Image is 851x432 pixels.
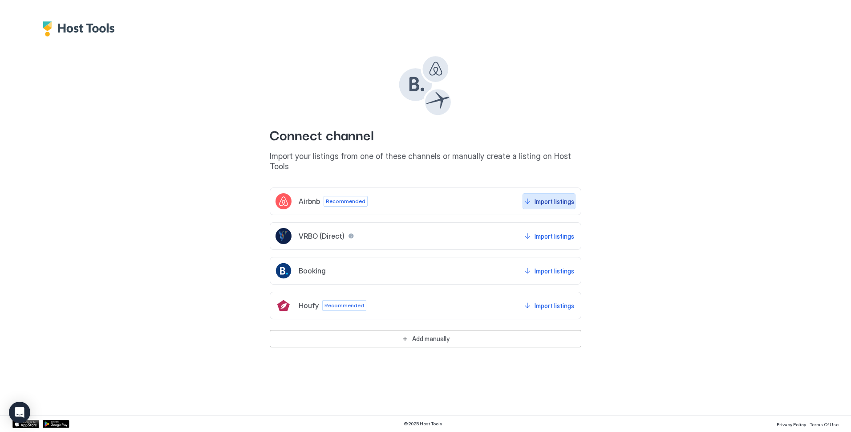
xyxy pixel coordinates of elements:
button: Import listings [523,193,575,209]
span: Connect channel [270,124,581,144]
span: VRBO (Direct) [299,232,344,240]
div: Import listings [535,266,574,276]
button: Add manually [270,330,581,347]
a: App Store [12,420,39,428]
a: Privacy Policy [777,419,806,428]
button: Import listings [523,263,575,279]
a: Google Play Store [43,420,69,428]
span: Terms Of Use [810,422,839,427]
span: Booking [299,266,326,275]
span: Privacy Policy [777,422,806,427]
button: Import listings [523,298,575,314]
span: Airbnb [299,197,320,206]
div: Import listings [535,232,574,241]
div: Import listings [535,197,574,206]
div: Import listings [535,301,574,310]
span: Import your listings from one of these channels or manually create a listing on Host Tools [270,151,581,171]
span: Recommended [326,197,365,205]
div: Add manually [412,334,450,343]
button: Import listings [523,228,575,244]
div: Host Tools Logo [43,21,119,37]
span: Recommended [324,302,364,310]
a: Terms Of Use [810,419,839,428]
span: Houfy [299,301,319,310]
span: © 2025 Host Tools [404,421,442,427]
div: Open Intercom Messenger [9,402,30,423]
